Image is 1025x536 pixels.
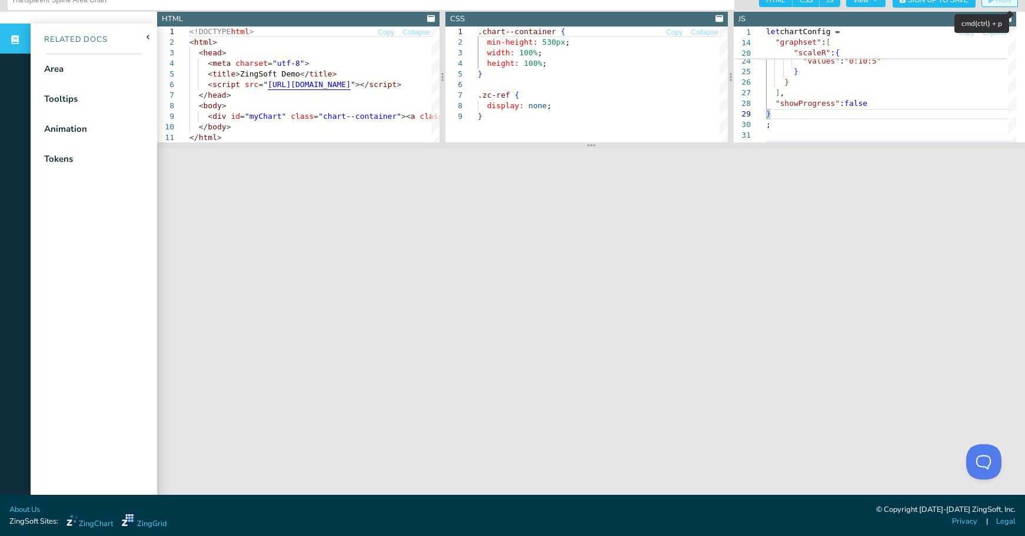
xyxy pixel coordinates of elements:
div: Tokens [44,152,73,166]
span: head [203,48,221,57]
span: </ [199,122,208,131]
span: } [794,67,798,76]
span: > [217,133,222,142]
span: > [227,91,231,99]
span: title [212,69,235,78]
span: 530px [543,38,565,46]
div: 1 [157,26,174,37]
span: = [268,59,272,68]
span: ></ [355,80,369,89]
span: > [249,27,254,36]
iframe: Your browser does not support iframes. [157,148,1025,495]
span: 100% [524,59,542,68]
div: 2 [445,37,462,48]
span: ( [840,141,844,150]
div: Tooltips [44,92,78,106]
span: class [420,112,442,121]
span: > [222,48,227,57]
span: < [199,101,204,110]
div: 3 [445,48,462,58]
span: ZingSoft Demo [240,69,300,78]
div: HTML [162,14,183,25]
span: < [189,38,194,46]
span: "myChart" [245,112,286,121]
div: 3 [157,48,174,58]
span: "scaleR" [794,48,831,57]
span: : [840,99,844,108]
span: } [766,109,771,118]
span: html [231,27,249,36]
div: 10 [157,122,174,132]
a: ZingGrid [122,514,167,530]
span: < [208,69,212,78]
span: ; [547,101,551,110]
span: ; [543,59,547,68]
span: Copy [378,29,394,36]
span: { [515,91,520,99]
span: class [291,112,314,121]
span: </ [189,133,199,142]
button: Collapse [690,27,719,38]
span: > [332,69,337,78]
span: a [411,112,415,121]
div: 27 [734,88,751,98]
span: > [235,69,240,78]
span: head [208,91,226,99]
span: title [310,69,332,78]
div: 30 [734,119,751,130]
span: div [212,112,226,121]
button: Collapse [402,27,431,38]
div: Animation [44,122,87,136]
span: [ [826,38,831,46]
div: Related Docs [31,34,108,46]
a: About Us [9,504,40,515]
div: 7 [157,90,174,101]
a: Legal [996,516,1016,527]
span: = [240,112,245,121]
span: > [212,38,217,46]
span: } [478,112,482,121]
span: .zc-ref [478,91,510,99]
span: "showProgress" [776,99,840,108]
a: ZingChart [66,514,113,530]
span: "0:10:5" [844,56,881,65]
span: "utf-8" [272,59,305,68]
span: < [208,80,212,89]
a: Privacy [952,516,977,527]
span: display: [487,101,524,110]
span: : [821,38,826,46]
span: 20 [734,48,751,59]
span: "graphset" [776,38,821,46]
span: width: [487,48,515,57]
span: script [369,80,397,89]
span: none [528,101,547,110]
div: 11 [157,132,174,143]
span: = [314,112,318,121]
span: ; [766,120,771,129]
div: 32 [734,141,751,151]
span: ; [538,48,543,57]
div: CSS [450,14,465,25]
span: chartConfig = [780,27,840,36]
span: | [986,516,988,527]
div: 8 [445,101,462,111]
span: ; [565,38,570,46]
span: : [840,56,844,65]
span: { [561,27,565,36]
div: 29 [734,109,751,119]
span: < [208,112,212,121]
span: body [208,122,226,131]
div: 6 [445,79,462,90]
span: 100% [519,48,537,57]
div: 2 [157,37,174,48]
button: Copy [665,27,683,38]
div: 26 [734,77,751,88]
span: } [784,78,789,86]
span: </ [199,91,208,99]
span: < [208,59,212,68]
div: 6 [157,79,174,90]
div: 9 [157,111,174,122]
div: 31 [734,130,751,141]
div: JS [738,14,746,25]
div: 1 [445,26,462,37]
